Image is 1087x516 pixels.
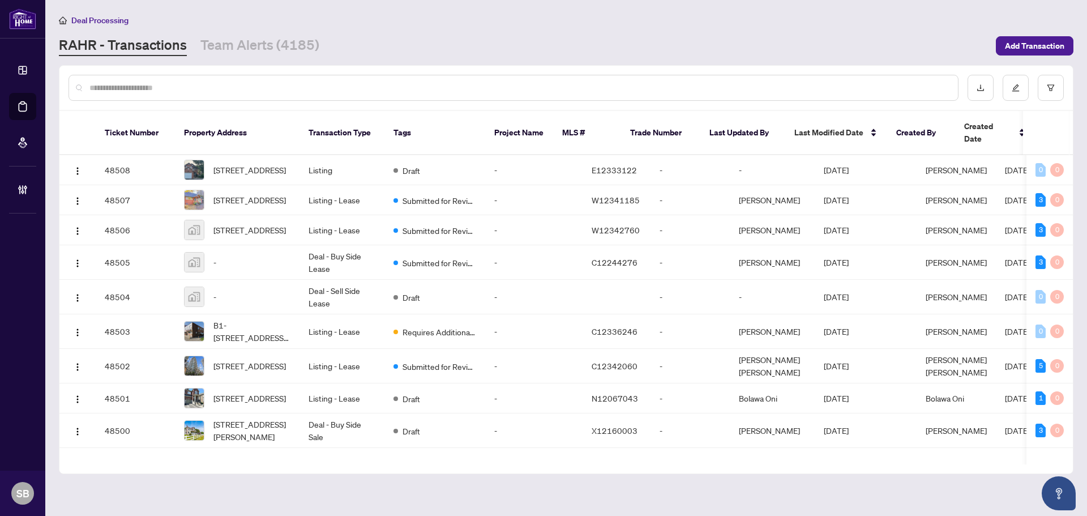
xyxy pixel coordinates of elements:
[73,395,82,404] img: Logo
[1005,361,1030,371] span: [DATE]
[824,225,849,235] span: [DATE]
[1005,393,1030,403] span: [DATE]
[299,185,384,215] td: Listing - Lease
[592,393,638,403] span: N12067043
[200,36,319,56] a: Team Alerts (4185)
[651,155,730,185] td: -
[968,75,994,101] button: download
[185,389,204,408] img: thumbnail-img
[73,293,82,302] img: Logo
[384,111,485,155] th: Tags
[824,195,849,205] span: [DATE]
[485,280,583,314] td: -
[1050,325,1064,338] div: 0
[213,256,216,268] span: -
[1003,75,1029,101] button: edit
[96,280,175,314] td: 48504
[96,349,175,383] td: 48502
[926,195,987,205] span: [PERSON_NAME]
[213,392,286,404] span: [STREET_ADDRESS]
[651,413,730,448] td: -
[1005,37,1064,55] span: Add Transaction
[73,227,82,236] img: Logo
[651,185,730,215] td: -
[485,215,583,245] td: -
[926,393,964,403] span: Bolawa Oni
[69,253,87,271] button: Logo
[977,84,985,92] span: download
[213,224,286,236] span: [STREET_ADDRESS]
[824,165,849,175] span: [DATE]
[1035,424,1046,437] div: 3
[1035,255,1046,269] div: 3
[485,185,583,215] td: -
[592,326,637,336] span: C12336246
[59,36,187,56] a: RAHR - Transactions
[403,291,420,304] span: Draft
[1035,391,1046,405] div: 1
[69,389,87,407] button: Logo
[1042,476,1076,510] button: Open asap
[651,349,730,383] td: -
[96,111,175,155] th: Ticket Number
[213,194,286,206] span: [STREET_ADDRESS]
[96,215,175,245] td: 48506
[213,291,216,303] span: -
[299,314,384,349] td: Listing - Lease
[1005,292,1030,302] span: [DATE]
[96,383,175,413] td: 48501
[621,111,700,155] th: Trade Number
[730,155,815,185] td: -
[824,425,849,436] span: [DATE]
[299,111,384,155] th: Transaction Type
[926,257,987,267] span: [PERSON_NAME]
[59,16,67,24] span: home
[964,120,1012,145] span: Created Date
[824,361,849,371] span: [DATE]
[299,280,384,314] td: Deal - Sell Side Lease
[926,225,987,235] span: [PERSON_NAME]
[955,111,1034,155] th: Created Date
[485,245,583,280] td: -
[1047,84,1055,92] span: filter
[730,280,815,314] td: -
[299,245,384,280] td: Deal - Buy Side Lease
[1012,84,1020,92] span: edit
[96,413,175,448] td: 48500
[1038,75,1064,101] button: filter
[651,383,730,413] td: -
[175,111,299,155] th: Property Address
[16,485,29,501] span: SB
[213,360,286,372] span: [STREET_ADDRESS]
[592,425,637,436] span: X12160003
[926,326,987,336] span: [PERSON_NAME]
[73,427,82,436] img: Logo
[1035,359,1046,373] div: 5
[185,220,204,240] img: thumbnail-img
[1050,255,1064,269] div: 0
[1005,425,1030,436] span: [DATE]
[730,383,815,413] td: Bolawa Oni
[730,215,815,245] td: [PERSON_NAME]
[794,126,863,139] span: Last Modified Date
[1035,193,1046,207] div: 3
[1050,424,1064,437] div: 0
[213,418,290,443] span: [STREET_ADDRESS][PERSON_NAME]
[485,413,583,448] td: -
[403,164,420,177] span: Draft
[592,195,640,205] span: W12341185
[73,197,82,206] img: Logo
[185,190,204,210] img: thumbnail-img
[69,161,87,179] button: Logo
[730,349,815,383] td: [PERSON_NAME] [PERSON_NAME]
[785,111,887,155] th: Last Modified Date
[485,383,583,413] td: -
[9,8,36,29] img: logo
[213,164,286,176] span: [STREET_ADDRESS]
[185,356,204,376] img: thumbnail-img
[730,185,815,215] td: [PERSON_NAME]
[69,288,87,306] button: Logo
[403,393,420,405] span: Draft
[485,314,583,349] td: -
[1035,223,1046,237] div: 3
